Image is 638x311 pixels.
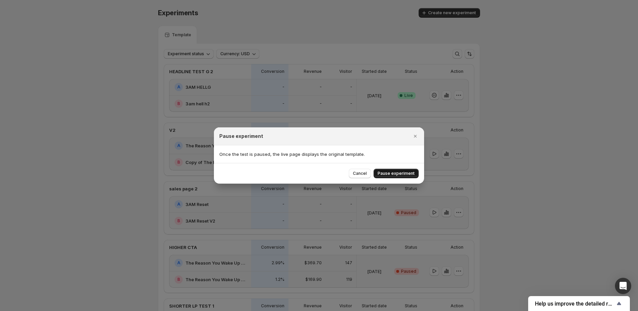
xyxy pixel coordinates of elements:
[353,171,367,176] span: Cancel
[615,278,631,294] div: Open Intercom Messenger
[374,169,419,178] button: Pause experiment
[219,151,419,158] p: Once the test is paused, the live page displays the original template.
[349,169,371,178] button: Cancel
[378,171,415,176] span: Pause experiment
[535,300,615,307] span: Help us improve the detailed report for A/B campaigns
[411,131,420,141] button: Close
[219,133,263,140] h2: Pause experiment
[535,299,623,308] button: Show survey - Help us improve the detailed report for A/B campaigns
